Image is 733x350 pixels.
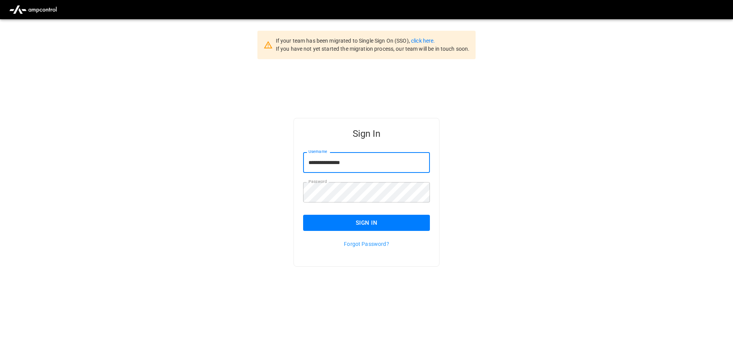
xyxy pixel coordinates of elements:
[308,179,327,185] label: Password
[276,46,470,52] span: If you have not yet started the migration process, our team will be in touch soon.
[303,128,430,140] h5: Sign In
[411,38,435,44] a: click here.
[303,240,430,248] p: Forgot Password?
[308,149,327,155] label: Username
[276,38,411,44] span: If your team has been migrated to Single Sign On (SSO),
[6,2,60,17] img: ampcontrol.io logo
[303,215,430,231] button: Sign In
